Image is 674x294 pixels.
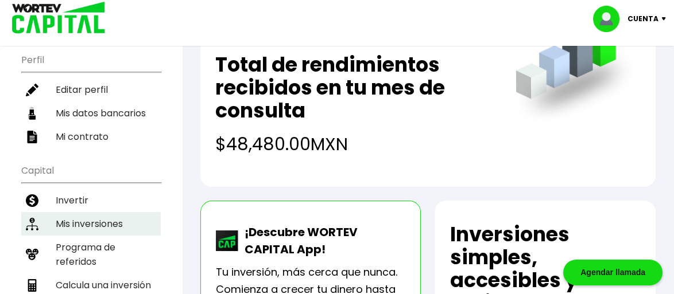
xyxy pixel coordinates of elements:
[26,279,38,292] img: calculadora-icon.17d418c4.svg
[26,84,38,96] img: editar-icon.952d3147.svg
[239,224,406,258] p: ¡Descubre WORTEV CAPITAL App!
[21,189,161,212] a: Invertir
[21,125,161,148] a: Mi contrato
[216,230,239,251] img: wortev-capital-app-icon
[21,236,161,273] a: Programa de referidos
[21,212,161,236] a: Mis inversiones
[26,218,38,230] img: inversiones-icon.6695dc30.svg
[21,78,161,101] a: Editar perfil
[658,17,674,21] img: icon-down
[215,53,493,122] h2: Total de rendimientos recibidos en tu mes de consulta
[21,101,161,125] a: Mis datos bancarios
[593,6,627,32] img: profile-image
[26,194,38,207] img: invertir-icon.b3b967d7.svg
[563,260,663,285] div: Agendar llamada
[26,131,38,143] img: contrato-icon.f2db500c.svg
[21,47,161,148] ul: Perfil
[215,131,493,157] h4: $48,480.00 MXN
[627,10,658,28] p: Cuenta
[26,248,38,261] img: recomiendanos-icon.9b8e9327.svg
[26,107,38,120] img: datos-icon.10cf9172.svg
